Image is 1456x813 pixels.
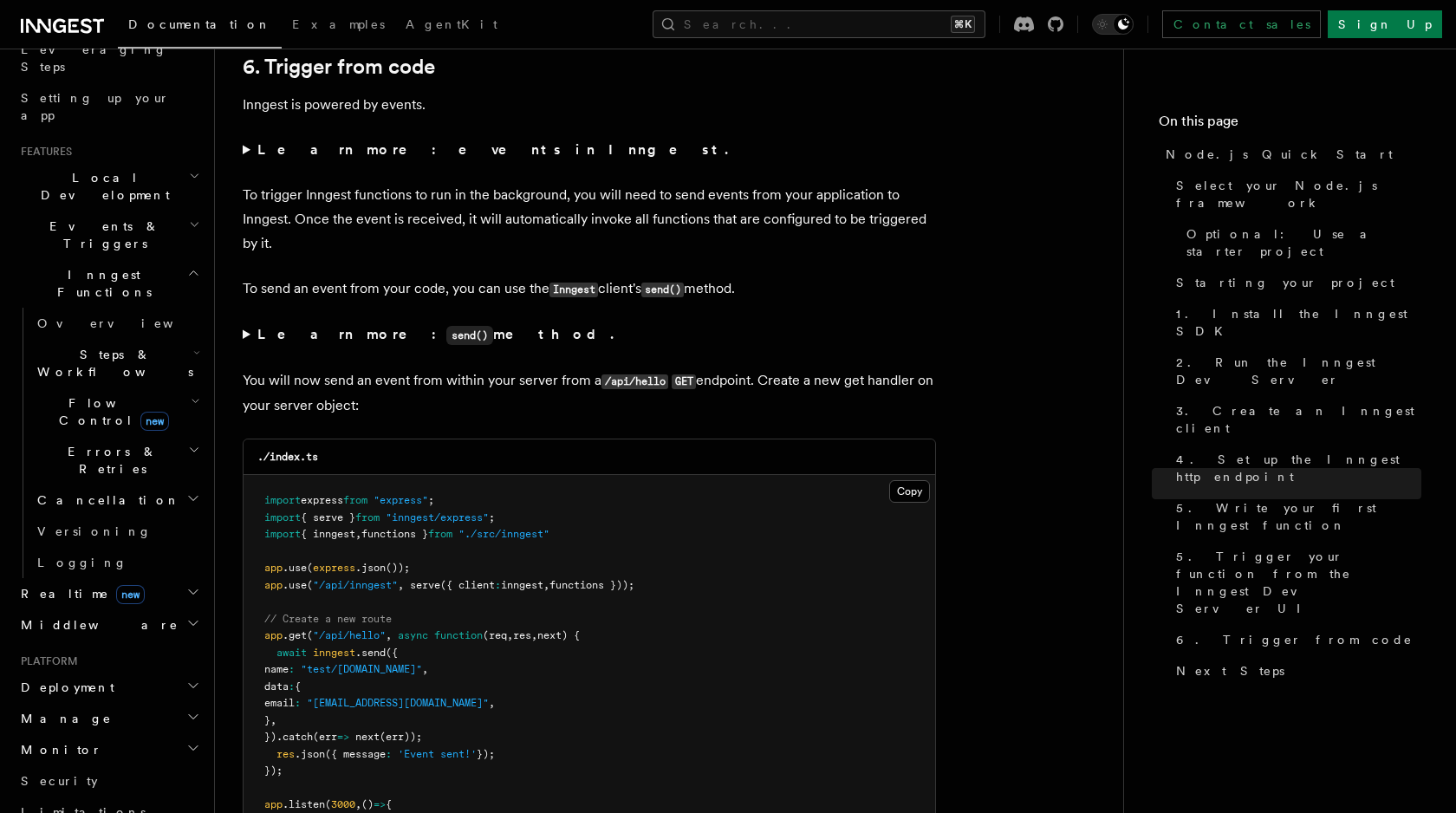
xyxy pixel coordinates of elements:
[361,528,428,540] span: functions }
[243,138,936,162] summary: Learn more: events in Inngest.
[243,55,435,79] a: 6. Trigger from code
[118,5,282,49] a: Documentation
[1169,347,1421,395] a: 2. Run the Inngest Dev Server
[1176,631,1413,648] span: 6. Trigger from code
[1169,170,1421,218] a: Select your Node.js framework
[289,680,295,693] span: :
[483,629,507,641] span: (req
[440,579,495,591] span: ({ client
[355,731,380,743] span: next
[489,697,495,709] span: ,
[14,169,189,204] span: Local Development
[398,629,428,641] span: async
[128,17,271,31] span: Documentation
[264,562,283,574] span: app
[428,528,452,540] span: from
[14,710,112,727] span: Manage
[337,731,349,743] span: =>
[355,528,361,540] span: ,
[386,647,398,659] span: ({
[140,412,169,431] span: new
[1169,395,1421,444] a: 3. Create an Inngest client
[301,528,355,540] span: { inngest
[1169,655,1421,686] a: Next Steps
[116,585,145,604] span: new
[1176,274,1394,291] span: Starting your project
[264,764,283,777] span: });
[1159,111,1421,139] h4: On this page
[355,562,386,574] span: .json
[1169,492,1421,541] a: 5. Write your first Inngest function
[672,374,696,389] code: GET
[331,798,355,810] span: 3000
[14,34,204,82] a: Leveraging Steps
[1176,354,1421,388] span: 2. Run the Inngest Dev Server
[343,494,367,506] span: from
[30,394,191,429] span: Flow Control
[14,585,145,602] span: Realtime
[292,17,385,31] span: Examples
[30,308,204,339] a: Overview
[295,680,301,693] span: {
[386,511,489,524] span: "inngest/express"
[264,494,301,506] span: import
[1186,225,1421,260] span: Optional: Use a starter project
[14,308,204,578] div: Inngest Functions
[458,528,549,540] span: "./src/inngest"
[14,703,204,734] button: Manage
[1169,267,1421,298] a: Starting your project
[1180,218,1421,267] a: Optional: Use a starter project
[283,562,307,574] span: .use
[653,10,985,38] button: Search...⌘K
[507,629,513,641] span: ,
[374,798,386,810] span: =>
[307,579,313,591] span: (
[295,748,325,760] span: .json
[37,556,127,569] span: Logging
[398,579,404,591] span: ,
[501,579,543,591] span: inngest
[264,697,295,709] span: email
[21,774,98,788] span: Security
[307,562,313,574] span: (
[14,616,179,634] span: Middleware
[889,480,930,503] button: Copy
[307,629,313,641] span: (
[537,629,580,641] span: next) {
[489,511,495,524] span: ;
[289,663,295,675] span: :
[1176,499,1421,534] span: 5. Write your first Inngest function
[264,663,289,675] span: name
[325,748,386,760] span: ({ message
[1176,662,1284,680] span: Next Steps
[264,528,301,540] span: import
[386,629,392,641] span: ,
[406,17,497,31] span: AgentKit
[549,283,598,297] code: Inngest
[313,579,398,591] span: "/api/inngest"
[276,647,307,659] span: await
[37,524,152,538] span: Versioning
[361,798,374,810] span: ()
[543,579,549,591] span: ,
[495,579,501,591] span: :
[1176,177,1421,211] span: Select your Node.js framework
[14,654,78,668] span: Platform
[1169,624,1421,655] a: 6. Trigger from code
[14,679,114,696] span: Deployment
[14,162,204,211] button: Local Development
[30,516,204,547] a: Versioning
[243,276,936,302] p: To send an event from your code, you can use the client's method.
[14,741,102,758] span: Monitor
[243,368,936,418] p: You will now send an event from within your server from a endpoint. Create a new get handler on y...
[283,629,307,641] span: .get
[264,714,270,726] span: }
[14,211,204,259] button: Events & Triggers
[1328,10,1442,38] a: Sign Up
[434,629,483,641] span: function
[283,798,325,810] span: .listen
[264,798,283,810] span: app
[270,714,276,726] span: ,
[386,798,392,810] span: {
[549,579,634,591] span: functions }));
